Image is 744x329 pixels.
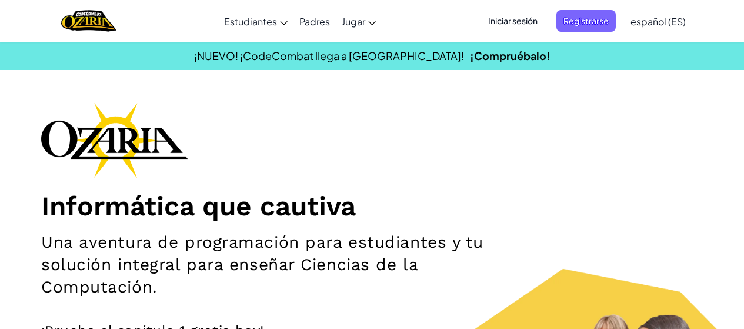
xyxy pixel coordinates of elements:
[336,5,382,37] a: Jugar
[194,49,464,62] span: ¡NUEVO! ¡CodeCombat llega a [GEOGRAPHIC_DATA]!
[218,5,293,37] a: Estudiantes
[470,49,551,62] a: ¡Compruébalo!
[630,15,686,28] span: español (ES)
[481,10,545,32] button: Iniciar sesión
[556,10,616,32] button: Registrarse
[61,9,116,33] img: Home
[342,15,365,28] span: Jugar
[41,190,703,222] h1: Informática que cautiva
[224,15,277,28] span: Estudiantes
[41,231,485,298] h2: Una aventura de programación para estudiantes y tu solución integral para enseñar Ciencias de la ...
[41,102,188,178] img: Ozaria branding logo
[61,9,116,33] a: Ozaria by CodeCombat logo
[625,5,692,37] a: español (ES)
[293,5,336,37] a: Padres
